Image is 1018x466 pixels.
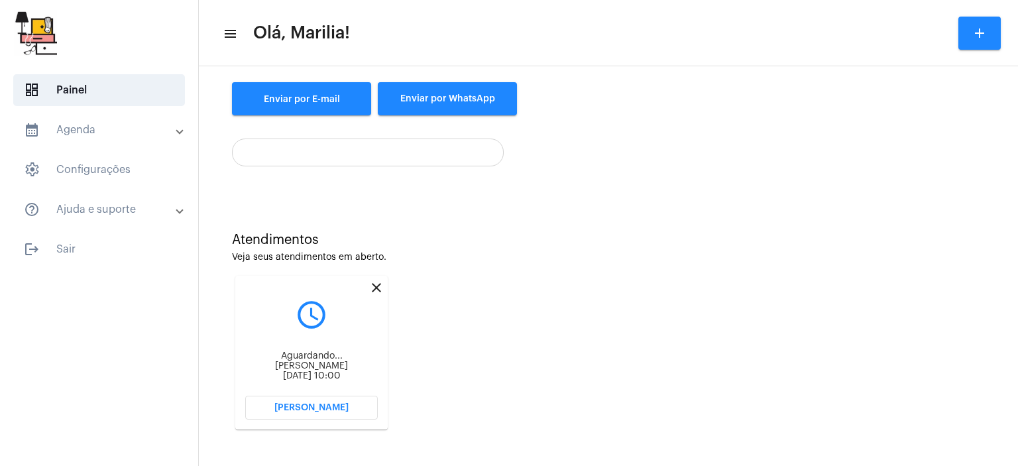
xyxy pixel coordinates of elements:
[274,403,349,412] span: [PERSON_NAME]
[245,361,378,371] div: [PERSON_NAME]
[13,154,185,186] span: Configurações
[8,114,198,146] mat-expansion-panel-header: sidenav iconAgenda
[11,7,60,60] img: b0638e37-6cf5-c2ab-24d1-898c32f64f7f.jpg
[24,82,40,98] span: sidenav icon
[368,280,384,296] mat-icon: close
[24,202,177,217] mat-panel-title: Ajuda e suporte
[253,23,350,44] span: Olá, Marilia!
[223,26,236,42] mat-icon: sidenav icon
[24,122,40,138] mat-icon: sidenav icon
[24,162,40,178] span: sidenav icon
[13,233,185,265] span: Sair
[24,241,40,257] mat-icon: sidenav icon
[232,82,371,115] a: Enviar por E-mail
[400,94,495,103] span: Enviar por WhatsApp
[24,122,177,138] mat-panel-title: Agenda
[8,194,198,225] mat-expansion-panel-header: sidenav iconAjuda e suporte
[24,202,40,217] mat-icon: sidenav icon
[264,95,340,104] span: Enviar por E-mail
[245,351,378,361] div: Aguardando...
[245,371,378,381] div: [DATE] 10:00
[972,25,988,41] mat-icon: add
[232,253,985,262] div: Veja seus atendimentos em aberto.
[13,74,185,106] span: Painel
[378,82,517,115] button: Enviar por WhatsApp
[245,396,378,420] button: [PERSON_NAME]
[232,233,985,247] div: Atendimentos
[245,298,378,331] mat-icon: query_builder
